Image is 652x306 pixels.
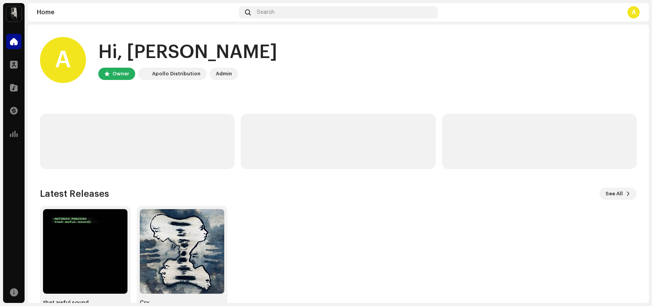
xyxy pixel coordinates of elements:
span: See All [606,186,623,201]
div: A [627,6,640,18]
button: See All [599,188,637,200]
div: Admin [216,69,232,78]
span: Search [257,9,275,15]
img: 6c13525a-58c7-45dd-b214-fb464d8d44cb [140,209,224,294]
img: 7604f8b3-6fac-44f1-a8ee-d9198cba7c9f [43,209,127,294]
div: Owner [113,69,129,78]
div: Cry [140,300,224,306]
div: A [40,37,86,83]
img: 28cd5e4f-d8b3-4e3e-9048-38ae6d8d791a [6,6,22,22]
div: Hi, [PERSON_NAME] [98,40,277,65]
div: that awful sound [43,300,127,306]
img: 28cd5e4f-d8b3-4e3e-9048-38ae6d8d791a [140,69,149,78]
div: Apollo Distribution [152,69,200,78]
h3: Latest Releases [40,188,109,200]
div: Home [37,9,236,15]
